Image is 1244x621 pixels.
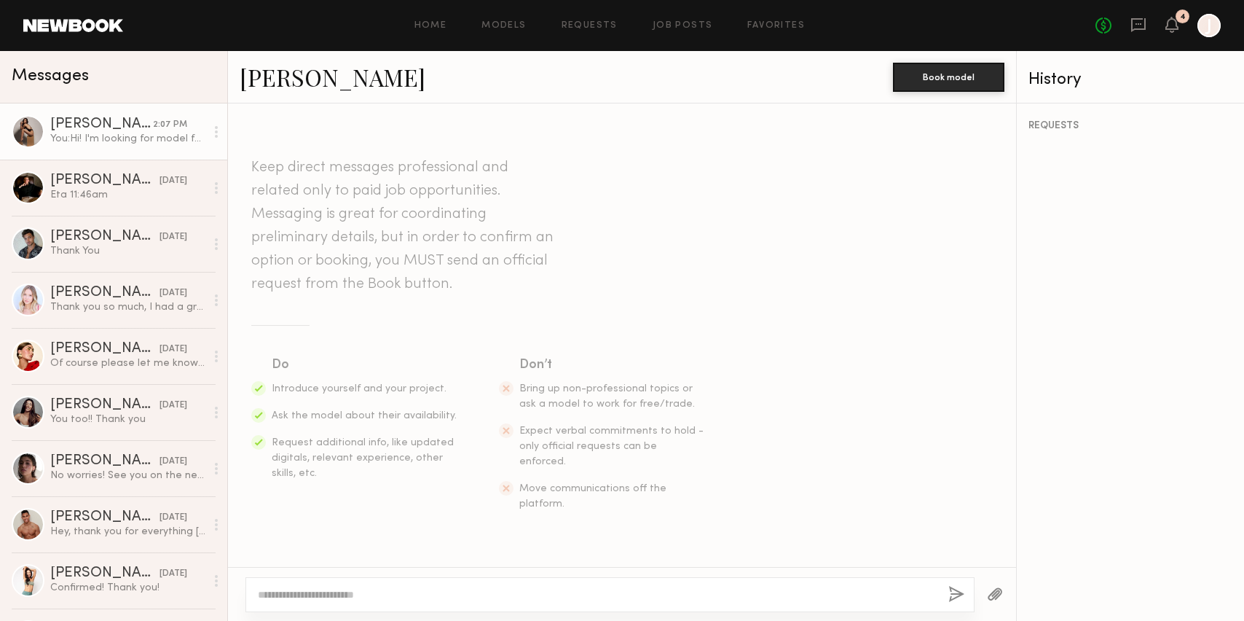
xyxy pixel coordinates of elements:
div: [DATE] [160,511,187,525]
div: History [1028,71,1232,88]
a: Models [481,21,526,31]
span: Expect verbal commitments to hold - only official requests can be enforced. [519,426,704,466]
span: Messages [12,68,89,85]
div: Hey, thank you for everything [DATE]. It was great working with you two. I appreciate the polo sh... [50,525,205,539]
a: Book model [893,70,1004,82]
div: You: Hi! I'm looking for model for my mini hour long ecomm shoot and thought you're look would be... [50,132,205,146]
span: Introduce yourself and your project. [272,384,446,394]
div: Eta 11:46am [50,188,205,202]
a: Favorites [747,21,805,31]
div: [PERSON_NAME] [50,117,153,132]
div: No worries! See you on the next one:) [50,469,205,483]
a: [PERSON_NAME] [240,61,425,93]
span: Ask the model about their availability. [272,411,457,421]
header: Keep direct messages professional and related only to paid job opportunities. Messaging is great ... [251,156,557,296]
div: [PERSON_NAME] [50,566,160,581]
div: 2:07 PM [153,118,187,132]
button: Book model [893,63,1004,92]
a: Job Posts [653,21,713,31]
div: Don’t [519,355,706,375]
a: J [1197,14,1221,37]
div: [PERSON_NAME] [50,510,160,525]
div: Do [272,355,458,375]
a: Home [414,21,447,31]
a: Requests [562,21,618,31]
div: [DATE] [160,286,187,300]
div: [DATE] [160,343,187,356]
div: [DATE] [160,455,187,469]
span: Bring up non-professional topics or ask a model to work for free/trade. [519,384,695,409]
div: [PERSON_NAME] [50,398,160,413]
div: [DATE] [160,174,187,188]
div: [DATE] [160,399,187,413]
div: 4 [1180,13,1186,21]
div: [PERSON_NAME] [50,286,160,300]
div: [PERSON_NAME] [50,454,160,469]
div: [PERSON_NAME] [50,342,160,356]
div: Of course please let me know if anything more comes up !! Have a great shoot 🫶🏼✨ [50,356,205,370]
div: Thank you so much, I had a great time!! 😊 [50,300,205,314]
div: Thank You [50,244,205,258]
div: [DATE] [160,567,187,581]
div: [PERSON_NAME] [50,173,160,188]
div: Confirmed! Thank you! [50,581,205,595]
div: [PERSON_NAME] [50,230,160,244]
div: REQUESTS [1028,121,1232,131]
span: Request additional info, like updated digitals, relevant experience, other skills, etc. [272,438,454,478]
div: You too!! Thank you [50,413,205,426]
div: [DATE] [160,230,187,244]
span: Move communications off the platform. [519,484,666,509]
